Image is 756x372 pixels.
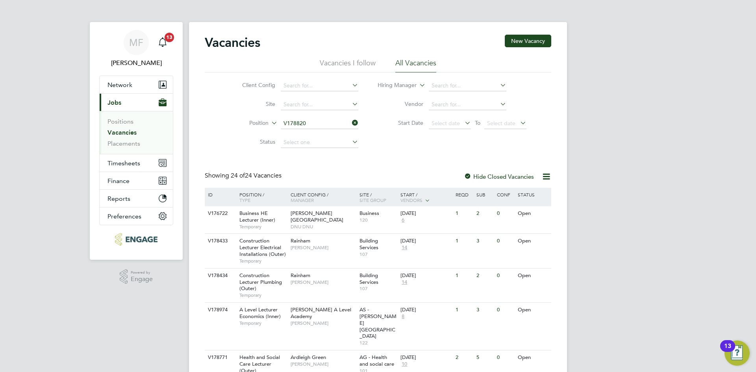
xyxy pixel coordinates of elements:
div: Jobs [100,111,173,154]
span: DNU DNU [291,224,356,230]
div: [DATE] [400,210,452,217]
div: [DATE] [400,354,452,361]
div: 2 [474,268,495,283]
span: Construction Lecturer Electrical Installations (Outer) [239,237,286,257]
a: Placements [107,140,140,147]
label: Hide Closed Vacancies [464,173,534,180]
div: Start / [398,188,454,207]
span: [PERSON_NAME] [291,244,356,251]
div: 1 [454,234,474,248]
a: Go to home page [99,233,173,246]
div: 3 [474,303,495,317]
span: Select date [487,120,515,127]
span: Powered by [131,269,153,276]
button: Open Resource Center, 13 new notifications [724,341,750,366]
label: Hiring Manager [371,81,417,89]
li: Vacancies I follow [320,58,376,72]
span: Business [359,210,379,217]
span: To [472,118,483,128]
span: Manager [291,197,314,203]
span: [PERSON_NAME] [291,361,356,367]
div: [DATE] [400,307,452,313]
div: V178433 [206,234,233,248]
span: Reports [107,195,130,202]
h2: Vacancies [205,35,260,50]
span: 24 of [231,172,245,180]
input: Search for... [281,99,358,110]
span: A Level Lecturer Economics (Inner) [239,306,281,320]
div: [DATE] [400,238,452,244]
span: 107 [359,251,397,257]
div: Conf [495,188,515,201]
div: Status [516,188,550,201]
span: Rainham [291,272,310,279]
div: Site / [358,188,399,207]
span: Temporary [239,320,287,326]
div: Position / [233,188,289,207]
span: 122 [359,340,397,346]
div: 1 [454,303,474,317]
span: Type [239,197,250,203]
span: Temporary [239,224,287,230]
label: Client Config [230,81,275,89]
div: 3 [474,234,495,248]
label: Site [230,100,275,107]
button: Timesheets [100,154,173,172]
nav: Main navigation [90,22,183,260]
span: Timesheets [107,159,140,167]
div: Reqd [454,188,474,201]
span: Engage [131,276,153,283]
div: Showing [205,172,283,180]
span: [PERSON_NAME] A Level Academy [291,306,351,320]
span: AG - Health and social care [359,354,394,367]
div: V178771 [206,350,233,365]
span: Network [107,81,132,89]
a: Vacancies [107,129,137,136]
span: Building Services [359,237,378,251]
input: Select one [281,137,358,148]
span: Vendors [400,197,422,203]
div: 0 [495,234,515,248]
label: Start Date [378,119,423,126]
a: Positions [107,118,133,125]
div: Client Config / [289,188,358,207]
div: ID [206,188,233,201]
span: 10 [400,361,408,368]
div: V178434 [206,268,233,283]
label: Position [223,119,269,127]
div: 0 [495,206,515,221]
span: Site Group [359,197,386,203]
div: 5 [474,350,495,365]
span: 14 [400,244,408,251]
span: 8 [400,313,406,320]
div: Open [516,268,550,283]
a: Powered byEngage [120,269,153,284]
div: Sub [474,188,495,201]
div: V178974 [206,303,233,317]
span: AS - [PERSON_NAME][GEOGRAPHIC_DATA] [359,306,397,340]
span: [PERSON_NAME][GEOGRAPHIC_DATA] [291,210,343,223]
div: 1 [454,268,474,283]
div: Open [516,350,550,365]
button: Reports [100,190,173,207]
span: MF [129,37,143,48]
div: Open [516,206,550,221]
span: Business HE Lecturer (Inner) [239,210,275,223]
a: MF[PERSON_NAME] [99,30,173,68]
span: 14 [400,279,408,286]
span: Temporary [239,258,287,264]
a: 13 [155,30,170,55]
div: V176722 [206,206,233,221]
button: Finance [100,172,173,189]
input: Search for... [281,118,358,129]
span: 13 [165,33,174,42]
span: 24 Vacancies [231,172,282,180]
span: 120 [359,217,397,223]
span: Preferences [107,213,141,220]
div: 0 [495,303,515,317]
span: Rainham [291,237,310,244]
li: All Vacancies [395,58,436,72]
input: Search for... [281,80,358,91]
span: [PERSON_NAME] [291,279,356,285]
span: 107 [359,285,397,292]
